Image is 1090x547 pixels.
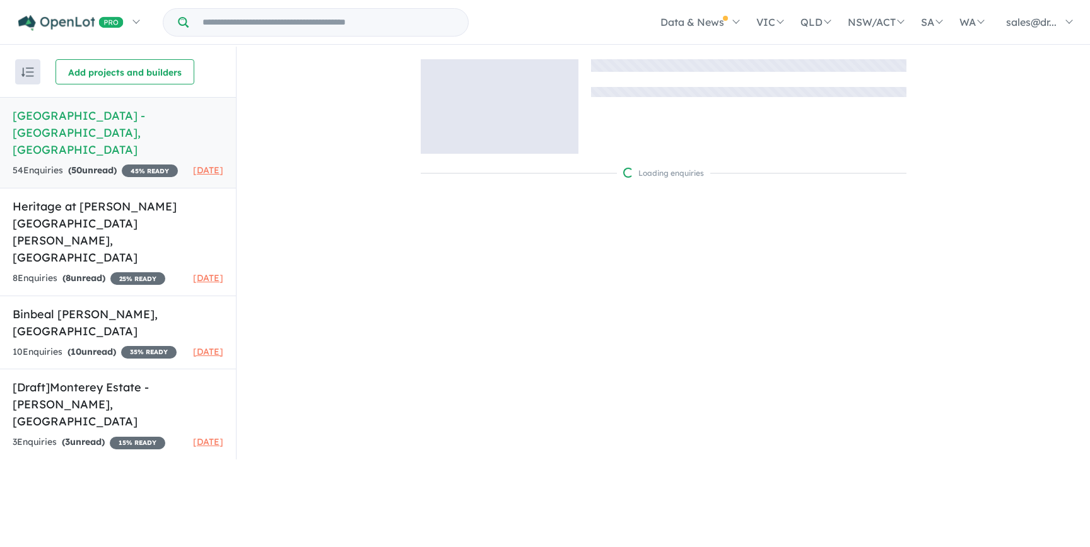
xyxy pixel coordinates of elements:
input: Try estate name, suburb, builder or developer [191,9,466,36]
h5: Binbeal [PERSON_NAME] , [GEOGRAPHIC_DATA] [13,306,223,340]
span: [DATE] [193,272,223,284]
h5: [GEOGRAPHIC_DATA] - [GEOGRAPHIC_DATA] , [GEOGRAPHIC_DATA] [13,107,223,158]
span: 10 [71,346,81,357]
div: 3 Enquir ies [13,435,165,450]
strong: ( unread) [62,436,105,447]
div: 54 Enquir ies [13,163,178,178]
span: 45 % READY [122,164,178,177]
strong: ( unread) [67,346,116,357]
span: [DATE] [193,436,223,447]
div: Loading enquiries [623,167,704,180]
div: 10 Enquir ies [13,345,177,360]
strong: ( unread) [62,272,105,284]
h5: [Draft] Monterey Estate - [PERSON_NAME] , [GEOGRAPHIC_DATA] [13,379,223,430]
div: 8 Enquir ies [13,271,165,286]
strong: ( unread) [68,164,117,176]
span: 8 [66,272,71,284]
img: Openlot PRO Logo White [18,15,124,31]
button: Add projects and builders [56,59,194,84]
span: 15 % READY [110,437,165,449]
span: 25 % READY [110,272,165,285]
span: sales@dr... [1006,16,1057,28]
span: [DATE] [193,164,223,176]
span: 3 [65,436,70,447]
span: [DATE] [193,346,223,357]
span: 35 % READY [121,346,177,359]
span: 50 [71,164,82,176]
img: sort.svg [21,67,34,77]
h5: Heritage at [PERSON_NAME][GEOGRAPHIC_DATA][PERSON_NAME] , [GEOGRAPHIC_DATA] [13,198,223,266]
